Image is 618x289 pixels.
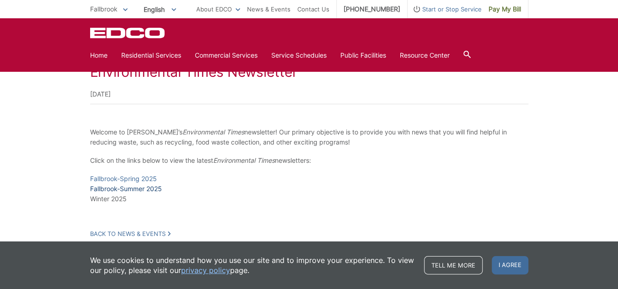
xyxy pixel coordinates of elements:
[400,50,450,60] a: Resource Center
[90,184,162,194] a: Fallbrook-Summer 2025
[340,50,386,60] a: Public Facilities
[271,50,327,60] a: Service Schedules
[90,255,415,275] p: We use cookies to understand how you use our site and to improve your experience. To view our pol...
[90,174,528,204] p: Winter 2025
[195,50,258,60] a: Commercial Services
[213,156,275,164] em: Environmental Times
[90,155,528,166] p: Click on the links below to view the latest newsletters:
[90,174,157,184] a: Fallbrook-Spring 2025
[489,4,521,14] span: Pay My Bill
[183,128,244,136] em: Environmental Times
[196,4,240,14] a: About EDCO
[297,4,329,14] a: Contact Us
[90,5,118,13] span: Fallbrook
[90,64,528,80] h1: Environmental Times Newsletter
[90,230,171,238] a: Back to News & Events
[90,50,107,60] a: Home
[247,4,290,14] a: News & Events
[90,127,528,147] p: Welcome to [PERSON_NAME]’s newsletter! Our primary objective is to provide you with news that you...
[121,50,181,60] a: Residential Services
[424,256,483,274] a: Tell me more
[492,256,528,274] span: I agree
[137,2,183,17] span: English
[181,265,230,275] a: privacy policy
[90,89,528,99] p: [DATE]
[90,27,166,38] a: EDCD logo. Return to the homepage.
